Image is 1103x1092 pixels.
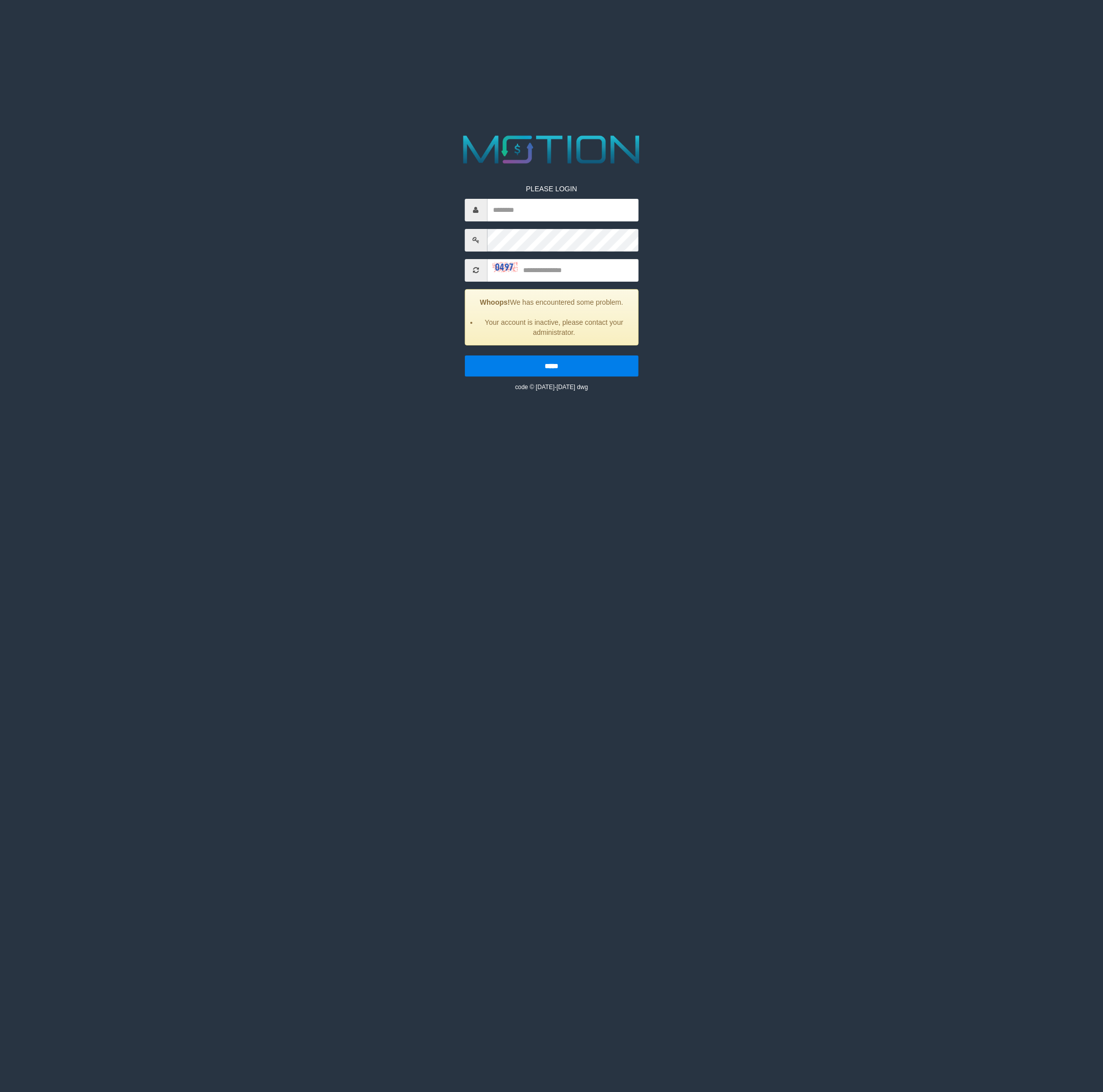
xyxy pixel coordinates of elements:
li: Your account is inactive, please contact your administrator. [477,317,630,337]
small: code © [DATE]-[DATE] dwg [515,384,588,391]
div: We has encountered some problem. [464,289,638,345]
img: MOTION_logo.png [455,131,648,169]
strong: Whoops! [480,298,510,306]
img: captcha [492,262,517,272]
p: PLEASE LOGIN [464,184,638,194]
